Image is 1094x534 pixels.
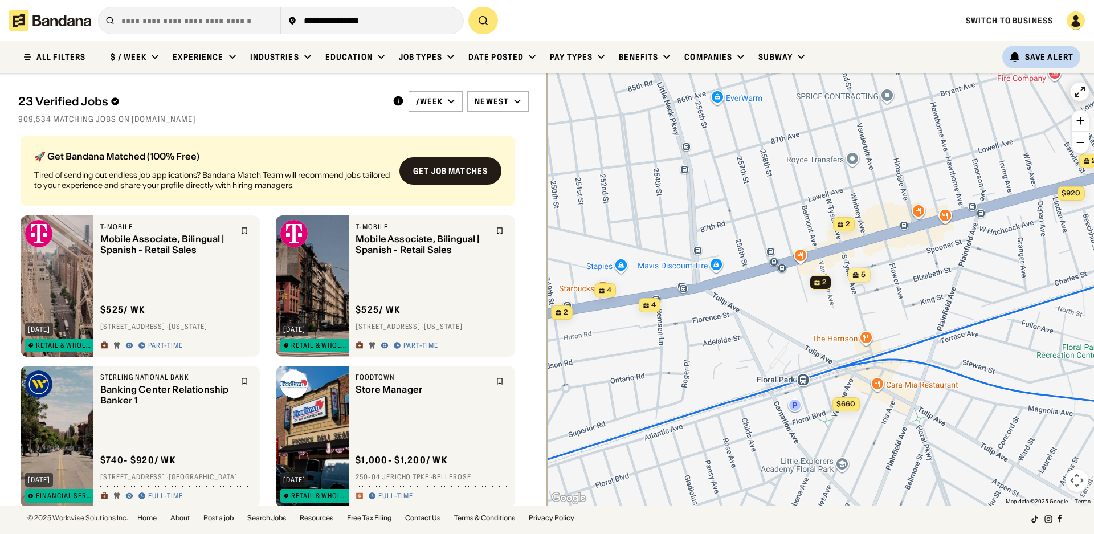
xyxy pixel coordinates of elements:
img: Bandana logotype [9,10,91,31]
div: Banking Center Relationship Banker 1 [100,384,234,406]
div: Education [325,52,373,62]
a: Privacy Policy [529,515,574,521]
a: Terms (opens in new tab) [1075,498,1091,504]
div: Subway [758,52,793,62]
div: $ / week [111,52,146,62]
div: [STREET_ADDRESS] · [US_STATE] [100,323,253,332]
div: 23 Verified Jobs [18,95,383,108]
div: $ 740 - $920 / wk [100,454,175,466]
div: $ 1,000 - $1,200 / wk [356,454,447,466]
div: Part-time [148,341,183,350]
img: T-Mobile logo [280,220,308,247]
div: T-Mobile [100,222,234,231]
img: Google [550,491,587,506]
div: Tired of sending out endless job applications? Bandana Match Team will recommend jobs tailored to... [34,170,390,190]
a: Resources [300,515,333,521]
div: grid [18,131,529,506]
a: Switch to Business [966,15,1053,26]
div: Sterling National Bank [100,373,234,382]
button: Map camera controls [1066,469,1088,492]
a: Contact Us [405,515,440,521]
div: [DATE] [283,476,305,483]
span: 2 [822,278,827,287]
div: [STREET_ADDRESS] · [GEOGRAPHIC_DATA] [100,473,253,482]
div: Retail & Wholesale [36,342,94,349]
span: 4 [651,300,656,310]
img: T-Mobile logo [25,220,52,247]
div: 909,534 matching jobs on [DOMAIN_NAME] [18,114,529,124]
div: 250-04 Jericho Tpke · Bellerose [356,473,508,482]
span: 2 [846,219,850,229]
div: Companies [684,52,732,62]
div: Full-time [378,492,413,501]
div: Newest [475,96,509,107]
div: Get job matches [413,167,488,175]
div: Part-time [403,341,438,350]
div: Industries [250,52,299,62]
span: $920 [1062,189,1080,197]
div: Experience [173,52,223,62]
div: Foodtown [356,373,489,382]
a: Free Tax Filing [347,515,391,521]
div: Save Alert [1025,52,1073,62]
div: [DATE] [283,326,305,333]
span: 2 [564,308,568,317]
span: Map data ©2025 Google [1006,498,1068,504]
a: Search Jobs [247,515,286,521]
div: $ 525 / wk [356,304,400,316]
div: [DATE] [28,476,50,483]
span: 5 [861,270,866,280]
div: [STREET_ADDRESS] · [US_STATE] [356,323,508,332]
div: ALL FILTERS [36,53,85,61]
div: $ 525 / wk [100,304,145,316]
span: 4 [607,286,611,295]
div: Retail & Wholesale [291,342,349,349]
a: About [170,515,190,521]
div: 🚀 Get Bandana Matched (100% Free) [34,152,390,161]
div: Full-time [148,492,183,501]
div: T-Mobile [356,222,489,231]
div: Store Manager [356,384,489,395]
a: Open this area in Google Maps (opens a new window) [550,491,587,506]
img: Sterling National Bank logo [25,370,52,398]
div: Mobile Associate, Bilingual | Spanish - Retail Sales [356,234,489,255]
div: Mobile Associate, Bilingual | Spanish - Retail Sales [100,234,234,255]
div: Job Types [399,52,442,62]
div: © 2025 Workwise Solutions Inc. [27,515,128,521]
span: $660 [836,400,855,408]
div: /week [416,96,443,107]
a: Home [137,515,157,521]
div: Financial Services [36,492,94,499]
div: [DATE] [28,326,50,333]
div: Retail & Wholesale [291,492,349,499]
a: Post a job [203,515,234,521]
a: Terms & Conditions [454,515,515,521]
img: Foodtown logo [280,370,308,398]
div: Pay Types [550,52,593,62]
div: Date Posted [468,52,524,62]
div: Benefits [619,52,658,62]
